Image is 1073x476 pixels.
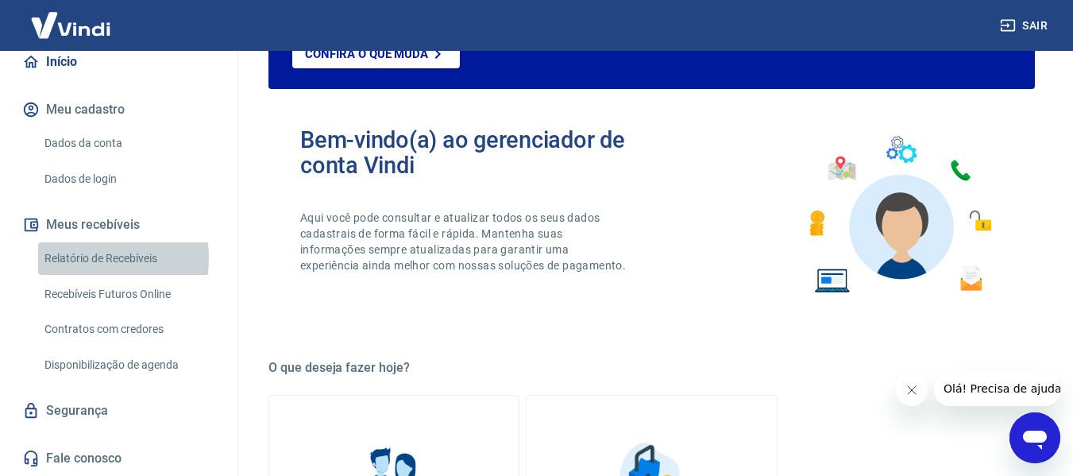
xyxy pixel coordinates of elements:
[19,441,218,476] a: Fale conosco
[934,371,1060,406] iframe: Mensagem da empresa
[19,393,218,428] a: Segurança
[19,45,218,79] a: Início
[305,47,428,61] p: Confira o que muda
[795,127,1003,303] img: Imagem de um avatar masculino com diversos icones exemplificando as funcionalidades do gerenciado...
[896,374,928,406] iframe: Fechar mensagem
[19,207,218,242] button: Meus recebíveis
[38,242,218,275] a: Relatório de Recebíveis
[38,278,218,311] a: Recebíveis Futuros Online
[38,313,218,346] a: Contratos com credores
[300,210,629,273] p: Aqui você pode consultar e atualizar todos os seus dados cadastrais de forma fácil e rápida. Mant...
[997,11,1054,41] button: Sair
[19,92,218,127] button: Meu cadastro
[19,1,122,49] img: Vindi
[292,40,460,68] a: Confira o que muda
[38,349,218,381] a: Disponibilização de agenda
[38,127,218,160] a: Dados da conta
[268,360,1035,376] h5: O que deseja fazer hoje?
[38,163,218,195] a: Dados de login
[10,11,133,24] span: Olá! Precisa de ajuda?
[1009,412,1060,463] iframe: Botão para abrir a janela de mensagens
[300,127,652,178] h2: Bem-vindo(a) ao gerenciador de conta Vindi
